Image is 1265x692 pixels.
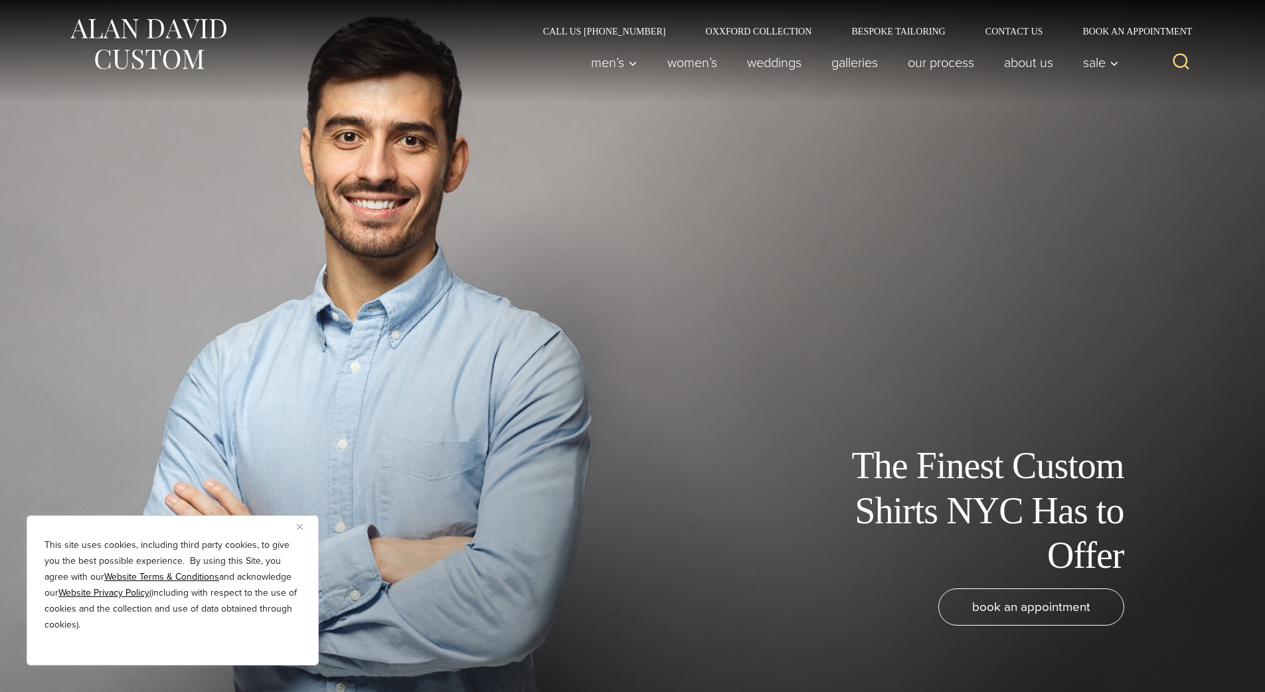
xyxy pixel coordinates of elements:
[972,597,1090,616] span: book an appointment
[44,537,301,633] p: This site uses cookies, including third party cookies, to give you the best possible experience. ...
[825,444,1124,578] h1: The Finest Custom Shirts NYC Has to Offer
[831,27,965,36] a: Bespoke Tailoring
[104,570,219,584] a: Website Terms & Conditions
[1165,46,1197,78] button: View Search Form
[591,56,637,69] span: Men’s
[989,49,1068,76] a: About Us
[732,49,816,76] a: weddings
[892,49,989,76] a: Our Process
[938,588,1124,626] a: book an appointment
[523,27,686,36] a: Call Us [PHONE_NUMBER]
[523,27,1197,36] nav: Secondary Navigation
[652,49,732,76] a: Women’s
[1083,56,1119,69] span: Sale
[297,519,313,535] button: Close
[966,27,1063,36] a: Contact Us
[68,15,228,74] img: Alan David Custom
[1062,27,1197,36] a: Book an Appointment
[297,524,303,530] img: Close
[685,27,831,36] a: Oxxford Collection
[816,49,892,76] a: Galleries
[576,49,1126,76] nav: Primary Navigation
[58,586,149,600] a: Website Privacy Policy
